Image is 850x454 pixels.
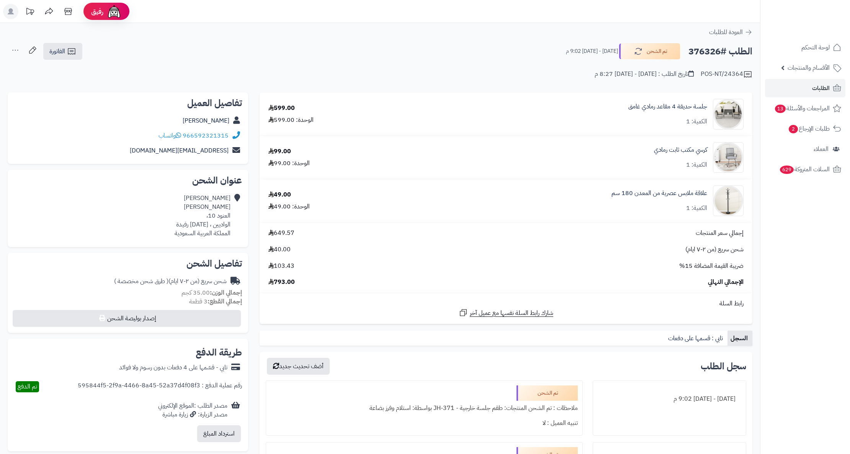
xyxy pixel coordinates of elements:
[268,190,291,199] div: 49.00
[688,44,752,59] h2: الطلب #376326
[119,363,227,372] div: تابي - قسّمها على 4 دفعات بدون رسوم ولا فوائد
[181,288,242,297] small: 35.00 كجم
[665,331,727,346] a: تابي : قسمها على دفعات
[619,43,680,59] button: تم الشحن
[271,401,578,416] div: ملاحظات : تم الشحن المنتجات: طقم جلسة خارجية - JH-371 بواسطة: استلام وفرز بضاعة
[271,416,578,431] div: تنبيه العميل : لا
[765,99,845,118] a: المراجعات والأسئلة13
[43,43,82,60] a: الفاتورة
[765,140,845,158] a: العملاء
[775,105,786,113] span: 13
[598,392,741,406] div: [DATE] - [DATE] 9:02 م
[708,278,744,287] span: الإجمالي النهائي
[197,425,241,442] button: استرداد المبلغ
[709,28,752,37] a: العودة للطلبات
[727,331,752,346] a: السجل
[765,160,845,179] a: السلات المتروكة629
[765,38,845,57] a: لوحة التحكم
[189,297,242,306] small: 3 قطعة
[196,348,242,357] h2: طريقة الدفع
[268,262,294,270] span: 103.43
[106,4,122,19] img: ai-face.png
[788,123,830,134] span: طلبات الإرجاع
[267,358,330,375] button: أضف تحديث جديد
[779,164,830,175] span: السلات المتروكة
[789,125,798,133] span: 2
[679,262,744,270] span: ضريبة القيمة المضافة 15%
[566,48,618,55] small: [DATE] - [DATE] 9:02 م
[459,308,553,318] a: شارك رابط السلة نفسها مع عميل آخر
[774,103,830,114] span: المراجعات والأسئلة
[49,47,65,56] span: الفاتورة
[765,120,845,138] a: طلبات الإرجاع2
[158,410,227,419] div: مصدر الزيارة: زيارة مباشرة
[14,176,242,185] h2: عنوان الشحن
[268,202,310,211] div: الوحدة: 49.00
[263,299,749,308] div: رابط السلة
[814,144,829,154] span: العملاء
[696,229,744,238] span: إجمالي سعر المنتجات
[14,98,242,108] h2: تفاصيل العميل
[208,297,242,306] strong: إجمالي القطع:
[210,288,242,297] strong: إجمالي الوزن:
[780,166,794,174] span: 629
[595,70,694,79] div: تاريخ الطلب : [DATE] - [DATE] 8:27 م
[686,117,707,126] div: الكمية: 1
[517,385,578,401] div: تم الشحن
[268,278,295,287] span: 793.00
[13,310,241,327] button: إصدار بوليصة الشحن
[685,245,744,254] span: شحن سريع (من ٢-٧ ايام)
[470,309,553,318] span: شارك رابط السلة نفسها مع عميل آخر
[686,161,707,169] div: الكمية: 1
[175,194,230,238] div: [PERSON_NAME] [PERSON_NAME] العنود 10، الواديين ، [DATE] رفيدة المملكة العربية السعودية
[183,131,229,140] a: 966592321315
[18,382,37,391] span: تم الدفع
[765,79,845,97] a: الطلبات
[114,277,168,286] span: ( طرق شحن مخصصة )
[268,116,314,125] div: الوحدة: 599.00
[114,277,227,286] div: شحن سريع (من ٢-٧ ايام)
[812,83,830,93] span: الطلبات
[713,142,743,173] img: 1750581797-1-90x90.jpg
[268,147,291,156] div: 99.00
[268,104,295,113] div: 599.00
[20,4,39,21] a: تحديثات المنصة
[158,402,227,419] div: مصدر الطلب :الموقع الإلكتروني
[91,7,103,16] span: رفيق
[14,259,242,268] h2: تفاصيل الشحن
[628,102,707,111] a: جلسة حديقة 4 مقاعد رمادي غامق
[268,229,294,238] span: 649.57
[268,245,291,254] span: 40.00
[268,159,310,168] div: الوحدة: 99.00
[611,189,707,198] a: علاقة ملابس عصرية من المعدن 180 سم
[709,28,743,37] span: العودة للطلبات
[183,116,229,125] a: [PERSON_NAME]
[159,131,181,140] a: واتساب
[701,362,746,371] h3: سجل الطلب
[713,99,743,129] img: 1754462711-110119010022-90x90.jpg
[788,62,830,73] span: الأقسام والمنتجات
[801,42,830,53] span: لوحة التحكم
[798,21,843,37] img: logo-2.png
[654,146,707,154] a: كرسي مكتب ثابت رمادي
[130,146,229,155] a: [EMAIL_ADDRESS][DOMAIN_NAME]
[713,185,743,216] img: 1752316486-1-90x90.jpg
[686,204,707,213] div: الكمية: 1
[701,70,752,79] div: POS-NT/24364
[78,381,242,392] div: رقم عملية الدفع : 595844f5-2f9a-4466-8a45-52a37d4f08f3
